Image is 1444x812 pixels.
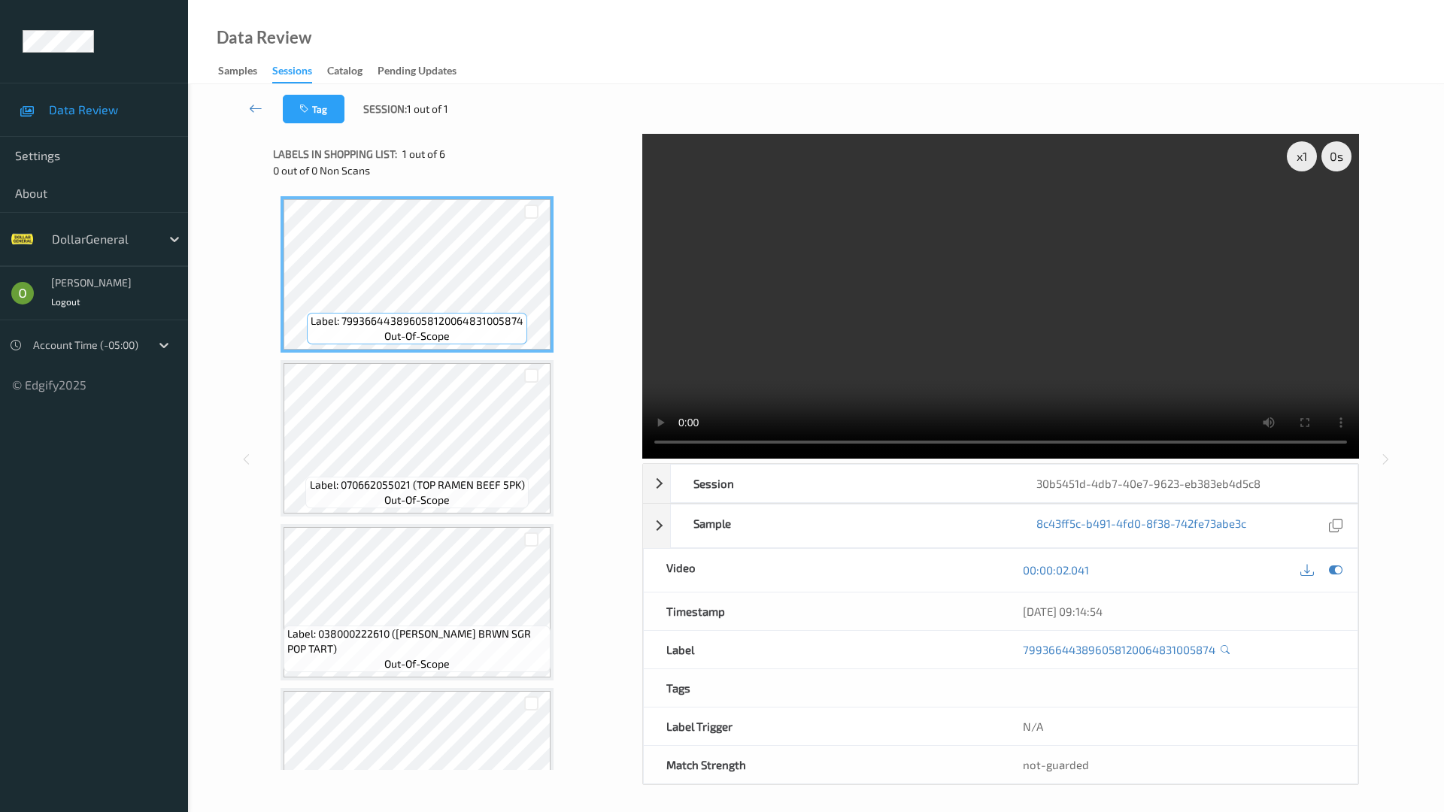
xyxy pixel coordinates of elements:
div: Sample8c43ff5c-b491-4fd0-8f38-742fe73abe3c [643,504,1358,548]
div: N/A [1000,707,1358,745]
div: not-guarded [1023,757,1335,772]
a: 00:00:02.041 [1023,562,1089,577]
span: 1 out of 6 [402,147,445,162]
div: Data Review [217,30,311,45]
div: Session [671,465,1015,502]
div: Match Strength [644,746,1001,783]
div: Sessions [272,63,312,83]
div: Catalog [327,63,363,82]
div: Samples [218,63,257,82]
div: 30b5451d-4db7-40e7-9623-eb383eb4d5c8 [1014,465,1358,502]
a: Samples [218,61,272,82]
a: Pending Updates [378,61,472,82]
div: Pending Updates [378,63,457,82]
span: Label: 070662055021 (TOP RAMEN BEEF 5PK) [310,477,525,492]
a: Catalog [327,61,378,82]
span: out-of-scope [384,492,450,507]
span: out-of-scope [384,656,450,671]
span: Labels in shopping list: [273,147,397,162]
span: Session: [363,101,407,117]
button: Tag [283,95,344,123]
div: Sample [671,504,1015,547]
div: [DATE] 09:14:54 [1023,604,1335,619]
div: 0 s [1321,141,1351,171]
div: x 1 [1287,141,1317,171]
div: Label [644,631,1001,668]
a: 8c43ff5c-b491-4fd0-8f38-742fe73abe3c [1036,516,1246,536]
span: Label: 038000222610 ([PERSON_NAME] BRWN SGR POP TART) [287,626,547,656]
div: Session30b5451d-4db7-40e7-9623-eb383eb4d5c8 [643,464,1358,503]
span: Label: 799366443896058120064831005874 [311,314,523,329]
a: Sessions [272,61,327,83]
span: out-of-scope [384,329,450,344]
span: 1 out of 1 [407,101,448,117]
div: Timestamp [644,592,1001,630]
div: Tags [644,669,1001,707]
div: Video [644,549,1001,592]
a: 799366443896058120064831005874 [1023,642,1215,657]
div: Label Trigger [644,707,1001,745]
div: 0 out of 0 Non Scans [273,163,632,178]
